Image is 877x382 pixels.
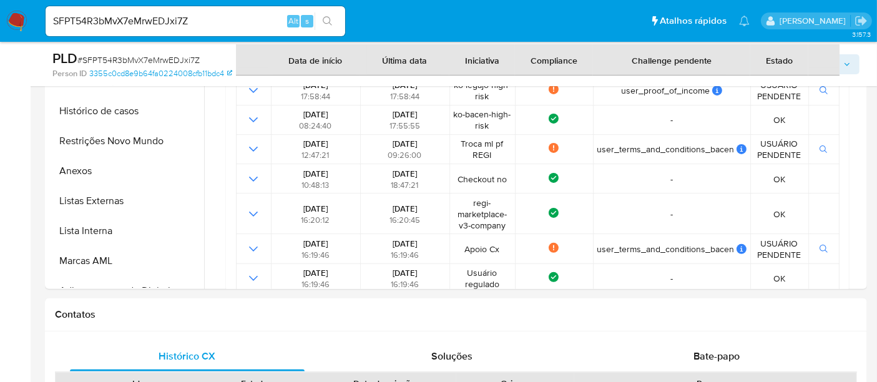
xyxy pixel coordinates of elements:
[780,15,850,27] p: erico.trevizan@mercadopago.com.br
[315,12,340,30] button: search-icon
[52,68,87,79] b: Person ID
[46,13,345,29] input: Pesquise usuários ou casos...
[89,68,232,79] a: 3355c0cd8e9b64fa0224008cfb11bdc4
[660,14,727,27] span: Atalhos rápidos
[159,349,216,363] span: Histórico CX
[48,276,204,306] button: Adiantamentos de Dinheiro
[288,15,298,27] span: Alt
[48,156,204,186] button: Anexos
[48,186,204,216] button: Listas Externas
[52,48,77,68] b: PLD
[855,14,868,27] a: Sair
[693,349,740,363] span: Bate-papo
[48,126,204,156] button: Restrições Novo Mundo
[55,308,857,321] h1: Contatos
[77,54,200,66] span: # SFPT54R3bMvX7eMrwEDJxi7Z
[739,16,750,26] a: Notificações
[431,349,473,363] span: Soluções
[48,96,204,126] button: Histórico de casos
[305,15,309,27] span: s
[48,246,204,276] button: Marcas AML
[48,216,204,246] button: Lista Interna
[852,29,871,39] span: 3.157.3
